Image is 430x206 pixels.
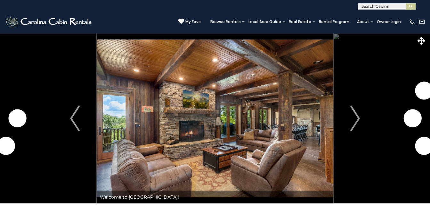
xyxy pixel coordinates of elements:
img: arrow [70,106,80,131]
a: About [354,17,372,26]
a: My Favs [178,18,201,25]
a: Local Area Guide [245,17,284,26]
div: Welcome to [GEOGRAPHIC_DATA]! [97,191,333,203]
span: My Favs [185,19,201,25]
img: mail-regular-white.png [419,19,425,25]
button: Next [333,33,377,203]
button: Previous [53,33,97,203]
img: White-1-2.png [5,15,93,28]
a: Real Estate [286,17,314,26]
img: arrow [350,106,360,131]
img: phone-regular-white.png [409,19,415,25]
a: Browse Rentals [207,17,244,26]
a: Rental Program [316,17,353,26]
a: Owner Login [374,17,404,26]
